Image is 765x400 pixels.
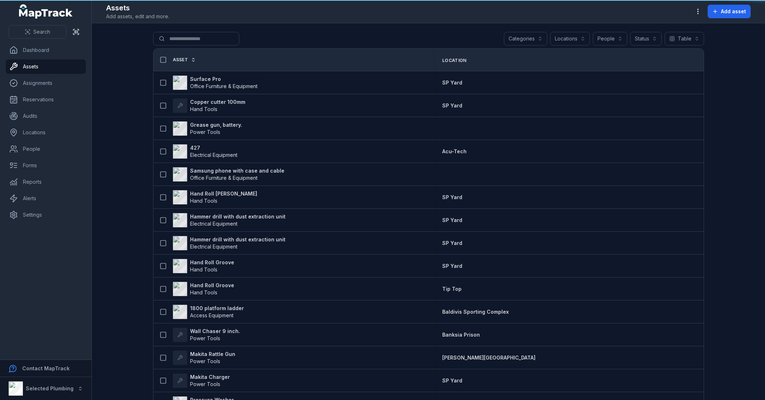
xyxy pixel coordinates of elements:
[708,5,751,18] button: Add asset
[442,148,467,155] a: Acu-Tech
[190,152,237,158] span: Electrical Equipment
[190,236,285,243] strong: Hammer drill with dust extraction unit
[442,102,462,109] a: SP Yard
[190,190,257,197] strong: Hand Roll [PERSON_NAME]
[6,175,86,189] a: Reports
[173,328,240,342] a: Wall Chaser 9 inch.Power Tools
[442,309,509,315] span: Baldivis Sporting Complex
[190,83,258,89] span: Office Furniture & Equipment
[442,240,462,247] a: SP Yard
[6,191,86,206] a: Alerts
[190,106,217,112] span: Hand Tools
[442,240,462,246] span: SP Yard
[173,282,234,296] a: Hand Roll GrooveHand Tools
[190,76,258,83] strong: Surface Pro
[106,3,169,13] h2: Assets
[442,308,509,315] a: Baldivis Sporting Complex
[190,381,220,387] span: Power Tools
[442,332,480,338] span: Banksia Prison
[442,286,462,292] span: Tip Top
[6,59,86,74] a: Assets
[190,358,220,364] span: Power Tools
[190,266,217,273] span: Hand Tools
[22,365,70,371] strong: Contact MapTrack
[173,98,245,113] a: Copper cutter 100mmHand Tools
[190,129,220,135] span: Power Tools
[6,158,86,173] a: Forms
[442,377,462,384] a: SP Yard
[173,351,235,365] a: Makita Rattle GunPower Tools
[173,57,196,63] a: Asset
[190,335,220,341] span: Power Tools
[26,385,74,391] strong: Selected Plumbing
[173,213,285,227] a: Hammer drill with dust extraction unitElectrical Equipment
[190,175,258,181] span: Office Furniture & Equipment
[593,32,627,45] button: People
[630,32,662,45] button: Status
[173,374,230,388] a: Makita ChargerPower Tools
[190,167,284,174] strong: Samsung phone with case and cable
[190,289,217,295] span: Hand Tools
[19,4,73,19] a: MapTrack
[106,13,169,20] span: Add assets, edit and more.
[6,125,86,140] a: Locations
[442,58,466,63] span: Location
[190,259,234,266] strong: Hand Roll Groove
[173,167,284,182] a: Samsung phone with case and cableOffice Furniture & Equipment
[442,377,462,384] span: SP Yard
[190,213,285,220] strong: Hammer drill with dust extraction unit
[721,8,746,15] span: Add asset
[33,28,50,35] span: Search
[173,144,237,159] a: 427Electrical Equipment
[6,76,86,90] a: Assignments
[190,328,240,335] strong: Wall Chaser 9 inch.
[504,32,547,45] button: Categories
[173,190,257,204] a: Hand Roll [PERSON_NAME]Hand Tools
[665,32,704,45] button: Table
[442,79,462,86] a: SP Yard
[190,98,245,106] strong: Copper cutter 100mm
[442,79,462,86] span: SP Yard
[6,109,86,123] a: Audits
[190,351,235,358] strong: Makita Rattle Gun
[442,217,462,223] span: SP Yard
[6,92,86,107] a: Reservations
[190,244,237,250] span: Electrical Equipment
[190,374,230,381] strong: Makita Charger
[442,262,462,270] a: SP Yard
[9,25,66,39] button: Search
[190,312,233,318] span: Access Equipment
[173,121,242,136] a: Grease gun, battery.Power Tools
[173,259,234,273] a: Hand Roll GrooveHand Tools
[442,355,535,361] span: [PERSON_NAME][GEOGRAPHIC_DATA]
[442,194,462,200] span: SP Yard
[442,331,480,338] a: Banksia Prison
[173,305,244,319] a: 1800 platform ladderAccess Equipment
[190,221,237,227] span: Electrical Equipment
[173,57,188,63] span: Asset
[442,194,462,201] a: SP Yard
[442,354,535,361] a: [PERSON_NAME][GEOGRAPHIC_DATA]
[190,198,217,204] span: Hand Tools
[173,236,285,250] a: Hammer drill with dust extraction unitElectrical Equipment
[442,285,462,293] a: Tip Top
[6,43,86,57] a: Dashboard
[190,305,244,312] strong: 1800 platform ladder
[190,121,242,129] strong: Grease gun, battery.
[6,208,86,222] a: Settings
[442,263,462,269] span: SP Yard
[190,144,237,151] strong: 427
[442,102,462,109] span: SP Yard
[173,76,258,90] a: Surface ProOffice Furniture & Equipment
[6,142,86,156] a: People
[550,32,590,45] button: Locations
[190,282,234,289] strong: Hand Roll Groove
[442,217,462,224] a: SP Yard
